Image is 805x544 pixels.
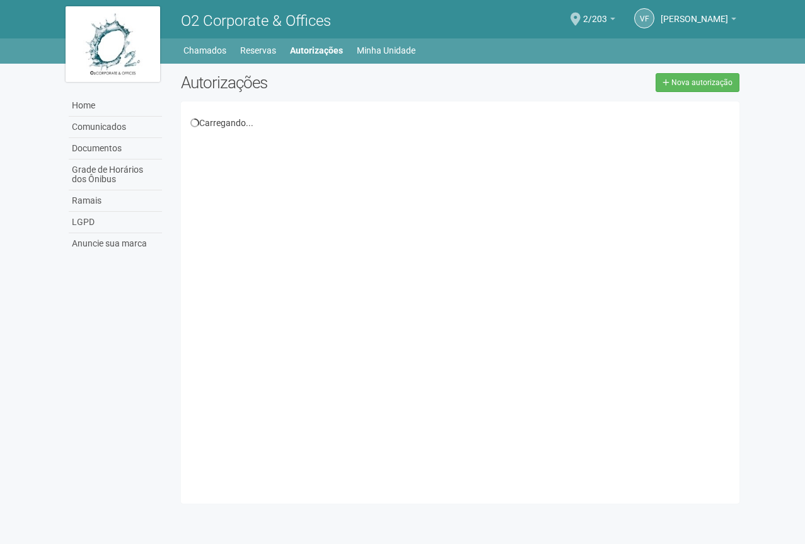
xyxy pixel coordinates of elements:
h2: Autorizações [181,73,451,92]
span: Vivian Félix [661,2,728,24]
a: LGPD [69,212,162,233]
a: Reservas [240,42,276,59]
span: O2 Corporate & Offices [181,12,331,30]
img: logo.jpg [66,6,160,82]
div: Carregando... [190,117,731,129]
a: VF [634,8,654,28]
a: Nova autorização [656,73,739,92]
a: Comunicados [69,117,162,138]
a: Ramais [69,190,162,212]
a: Chamados [183,42,226,59]
span: Nova autorização [671,78,733,87]
a: Grade de Horários dos Ônibus [69,159,162,190]
a: Documentos [69,138,162,159]
a: Anuncie sua marca [69,233,162,254]
a: 2/203 [583,16,615,26]
a: Home [69,95,162,117]
a: Minha Unidade [357,42,415,59]
span: 2/203 [583,2,607,24]
a: [PERSON_NAME] [661,16,736,26]
a: Autorizações [290,42,343,59]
